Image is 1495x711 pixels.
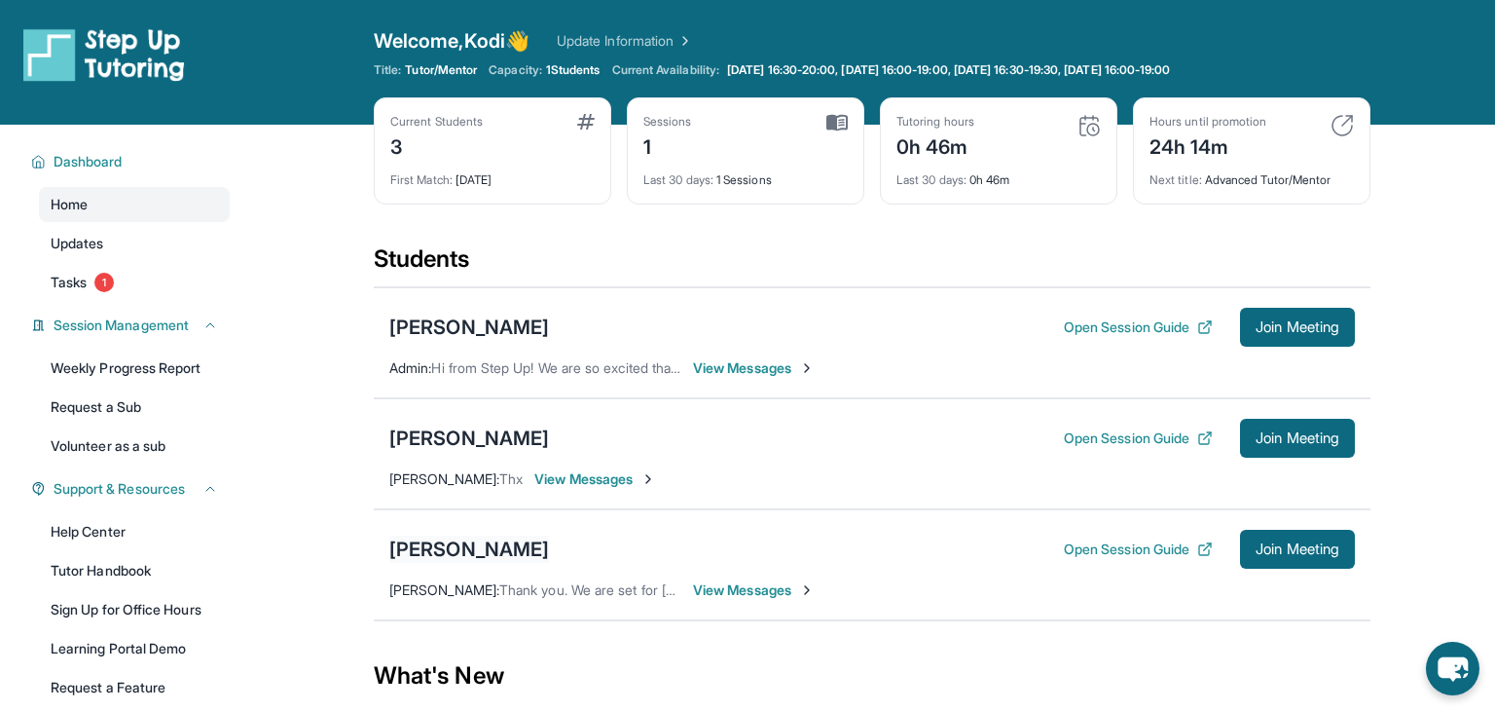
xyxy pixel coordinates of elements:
span: Admin : [389,359,431,376]
span: Join Meeting [1256,432,1339,444]
span: [PERSON_NAME] : [389,581,499,598]
img: card [577,114,595,130]
a: Sign Up for Office Hours [39,592,230,627]
button: Support & Resources [46,479,218,499]
div: 1 Sessions [643,161,848,188]
button: Join Meeting [1240,530,1355,569]
div: [PERSON_NAME] [389,536,549,563]
div: 0h 46m [896,161,1101,188]
span: Thank you. We are set for [DATE] [499,581,704,598]
div: [DATE] [390,161,595,188]
span: Last 30 days : [896,172,966,187]
button: Open Session Guide [1064,318,1213,337]
img: logo [23,27,185,82]
span: [DATE] 16:30-20:00, [DATE] 16:00-19:00, [DATE] 16:30-19:30, [DATE] 16:00-19:00 [727,62,1170,78]
button: Open Session Guide [1064,540,1213,559]
span: Home [51,195,88,214]
div: 24h 14m [1149,130,1266,161]
span: Session Management [54,316,189,335]
a: [DATE] 16:30-20:00, [DATE] 16:00-19:00, [DATE] 16:30-19:30, [DATE] 16:00-19:00 [723,62,1174,78]
span: Tutor/Mentor [405,62,477,78]
a: Request a Sub [39,390,230,425]
div: Sessions [643,114,692,130]
a: Tasks1 [39,265,230,300]
span: Tasks [51,273,87,292]
div: 1 [643,130,692,161]
img: Chevron-Right [640,471,656,487]
img: card [826,114,848,131]
button: Join Meeting [1240,308,1355,347]
img: Chevron Right [674,31,693,51]
div: 3 [390,130,483,161]
a: Weekly Progress Report [39,351,230,386]
div: Students [374,243,1370,286]
span: Current Availability: [612,62,719,78]
span: View Messages [693,580,815,600]
a: Request a Feature [39,670,230,705]
span: Capacity: [489,62,542,78]
button: Join Meeting [1240,419,1355,458]
span: Title: [374,62,401,78]
span: Thx [499,470,523,487]
img: card [1077,114,1101,137]
span: 1 [94,273,114,292]
span: Join Meeting [1256,543,1339,555]
span: Support & Resources [54,479,185,499]
div: Advanced Tutor/Mentor [1149,161,1354,188]
a: Updates [39,226,230,261]
button: chat-button [1426,642,1479,695]
img: Chevron-Right [799,582,815,598]
span: Welcome, Kodi 👋 [374,27,529,55]
img: Chevron-Right [799,360,815,376]
span: Last 30 days : [643,172,713,187]
span: Join Meeting [1256,321,1339,333]
button: Dashboard [46,152,218,171]
span: Updates [51,234,104,253]
span: [PERSON_NAME] : [389,470,499,487]
a: Learning Portal Demo [39,631,230,666]
a: Home [39,187,230,222]
span: Dashboard [54,152,123,171]
div: Hours until promotion [1149,114,1266,130]
div: Tutoring hours [896,114,974,130]
a: Help Center [39,514,230,549]
img: card [1331,114,1354,137]
button: Session Management [46,316,218,335]
a: Volunteer as a sub [39,429,230,464]
span: Next title : [1149,172,1202,187]
span: 1 Students [546,62,601,78]
a: Update Information [557,31,693,51]
span: View Messages [693,358,815,378]
span: First Match : [390,172,453,187]
div: 0h 46m [896,130,974,161]
div: [PERSON_NAME] [389,314,549,341]
a: Tutor Handbook [39,553,230,588]
button: Open Session Guide [1064,429,1213,448]
div: Current Students [390,114,483,130]
div: [PERSON_NAME] [389,425,549,452]
span: View Messages [534,469,656,489]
